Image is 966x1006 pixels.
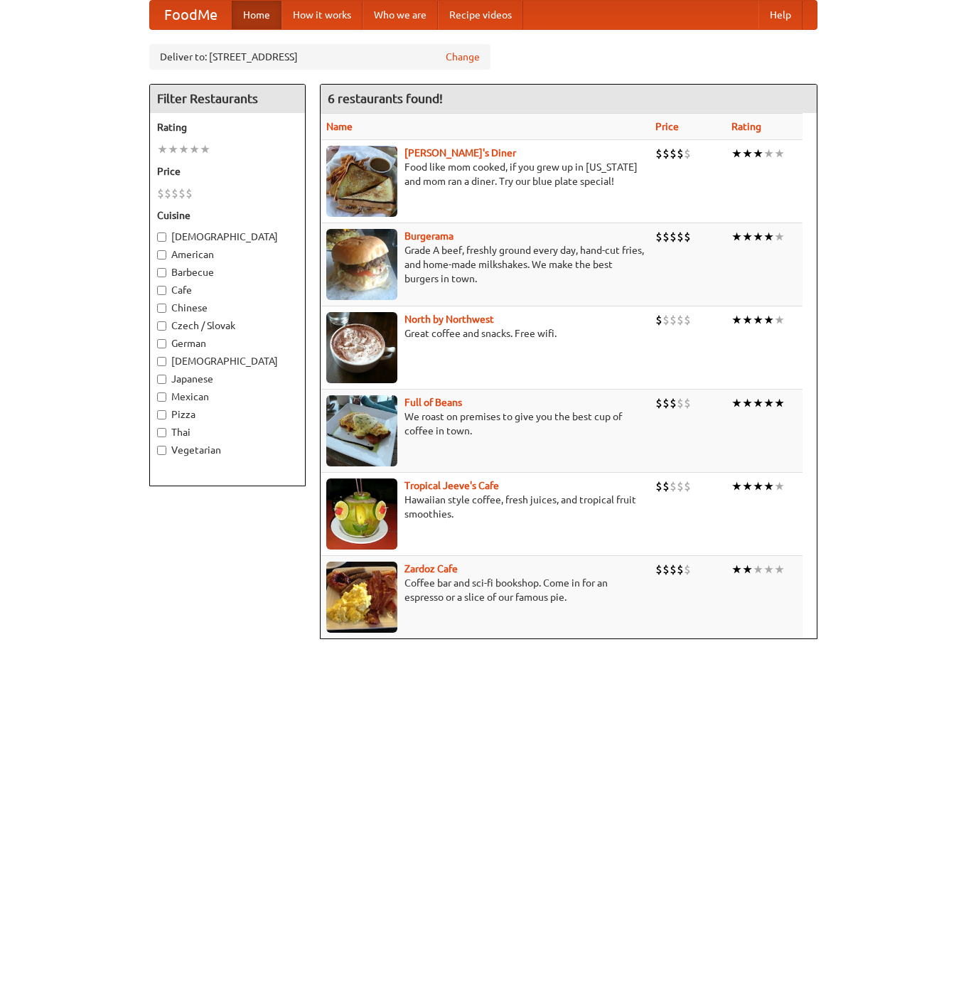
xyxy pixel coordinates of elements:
[328,92,443,105] ng-pluralize: 6 restaurants found!
[684,146,691,161] li: $
[326,576,644,604] p: Coffee bar and sci-fi bookshop. Come in for an espresso or a slice of our famous pie.
[731,121,761,132] a: Rating
[731,395,742,411] li: ★
[742,229,753,245] li: ★
[157,120,298,134] h5: Rating
[157,230,298,244] label: [DEMOGRAPHIC_DATA]
[763,229,774,245] li: ★
[404,230,454,242] a: Burgerama
[178,141,189,157] li: ★
[326,493,644,521] p: Hawaiian style coffee, fresh juices, and tropical fruit smoothies.
[157,304,166,313] input: Chinese
[157,265,298,279] label: Barbecue
[232,1,281,29] a: Home
[404,147,516,159] a: [PERSON_NAME]'s Diner
[326,312,397,383] img: north.jpg
[742,562,753,577] li: ★
[670,229,677,245] li: $
[670,562,677,577] li: $
[438,1,523,29] a: Recipe videos
[326,478,397,550] img: jeeves.jpg
[684,395,691,411] li: $
[157,410,166,419] input: Pizza
[157,375,166,384] input: Japanese
[763,146,774,161] li: ★
[157,283,298,297] label: Cafe
[763,395,774,411] li: ★
[404,397,462,408] a: Full of Beans
[157,390,298,404] label: Mexican
[157,407,298,422] label: Pizza
[157,446,166,455] input: Vegetarian
[200,141,210,157] li: ★
[326,229,397,300] img: burgerama.jpg
[677,562,684,577] li: $
[157,301,298,315] label: Chinese
[404,480,499,491] a: Tropical Jeeve's Cafe
[763,312,774,328] li: ★
[178,186,186,201] li: $
[157,392,166,402] input: Mexican
[157,425,298,439] label: Thai
[684,478,691,494] li: $
[655,229,662,245] li: $
[404,314,494,325] a: North by Northwest
[753,562,763,577] li: ★
[157,428,166,437] input: Thai
[655,478,662,494] li: $
[731,312,742,328] li: ★
[731,478,742,494] li: ★
[742,312,753,328] li: ★
[186,186,193,201] li: $
[157,339,166,348] input: German
[157,164,298,178] h5: Price
[171,186,178,201] li: $
[164,186,171,201] li: $
[774,395,785,411] li: ★
[670,395,677,411] li: $
[326,410,644,438] p: We roast on premises to give you the best cup of coffee in town.
[326,326,644,341] p: Great coffee and snacks. Free wifi.
[149,44,490,70] div: Deliver to: [STREET_ADDRESS]
[670,478,677,494] li: $
[684,312,691,328] li: $
[774,146,785,161] li: ★
[655,121,679,132] a: Price
[157,354,298,368] label: [DEMOGRAPHIC_DATA]
[742,478,753,494] li: ★
[157,319,298,333] label: Czech / Slovak
[662,478,670,494] li: $
[326,243,644,286] p: Grade A beef, freshly ground every day, hand-cut fries, and home-made milkshakes. We make the bes...
[670,146,677,161] li: $
[677,478,684,494] li: $
[655,146,662,161] li: $
[753,146,763,161] li: ★
[157,250,166,259] input: American
[670,312,677,328] li: $
[157,321,166,331] input: Czech / Slovak
[684,562,691,577] li: $
[157,372,298,386] label: Japanese
[157,357,166,366] input: [DEMOGRAPHIC_DATA]
[742,146,753,161] li: ★
[662,312,670,328] li: $
[677,146,684,161] li: $
[774,478,785,494] li: ★
[281,1,363,29] a: How it works
[363,1,438,29] a: Who we are
[763,478,774,494] li: ★
[404,563,458,574] a: Zardoz Cafe
[150,85,305,113] h4: Filter Restaurants
[157,141,168,157] li: ★
[326,562,397,633] img: zardoz.jpg
[753,229,763,245] li: ★
[157,186,164,201] li: $
[157,336,298,351] label: German
[731,146,742,161] li: ★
